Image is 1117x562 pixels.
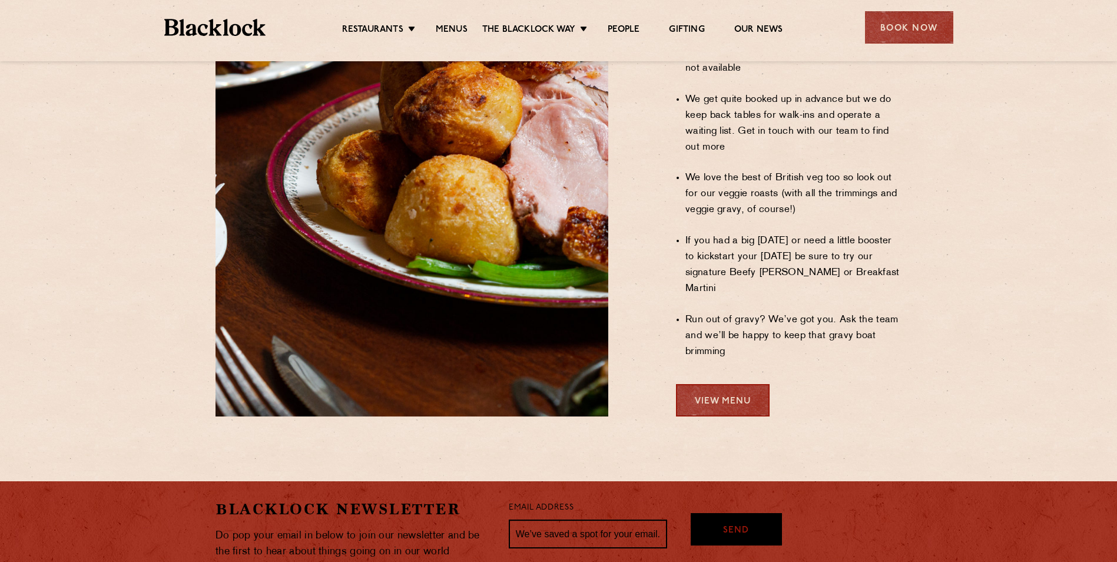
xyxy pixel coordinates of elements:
[685,312,901,360] li: Run out of gravy? We’ve got you. Ask the team and we’ll be happy to keep that gravy boat brimming
[734,24,783,37] a: Our News
[509,501,574,515] label: Email Address
[342,24,403,37] a: Restaurants
[216,528,491,560] p: Do pop your email in below to join our newsletter and be the first to hear about things going on ...
[482,24,575,37] a: The Blacklock Way
[685,92,901,156] li: We get quite booked up in advance but we do keep back tables for walk-ins and operate a waiting l...
[676,384,770,416] a: View Menu
[608,24,639,37] a: People
[865,11,953,44] div: Book Now
[164,19,266,36] img: BL_Textured_Logo-footer-cropped.svg
[216,499,491,520] h2: Blacklock Newsletter
[509,520,667,549] input: We’ve saved a spot for your email...
[685,170,901,218] li: We love the best of British veg too so look out for our veggie roasts (with all the trimmings and...
[685,233,901,297] li: If you had a big [DATE] or need a little booster to kickstart your [DATE] be sure to try our sign...
[723,524,749,538] span: Send
[436,24,468,37] a: Menus
[669,24,704,37] a: Gifting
